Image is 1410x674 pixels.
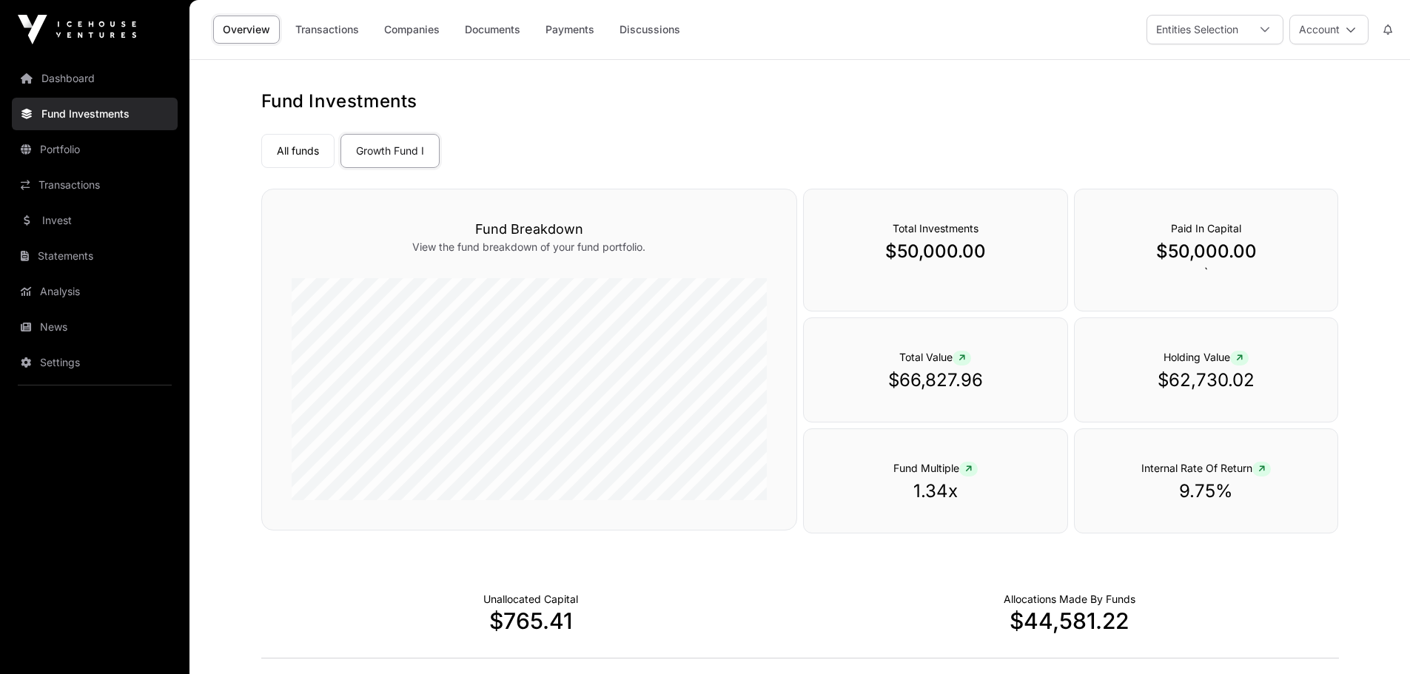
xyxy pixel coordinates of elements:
[286,16,369,44] a: Transactions
[1147,16,1247,44] div: Entities Selection
[893,462,978,474] span: Fund Multiple
[1004,592,1135,607] p: Capital Deployed Into Companies
[1104,240,1309,263] p: $50,000.00
[1164,351,1249,363] span: Holding Value
[12,204,178,237] a: Invest
[1141,462,1271,474] span: Internal Rate Of Return
[12,346,178,379] a: Settings
[1336,603,1410,674] iframe: Chat Widget
[12,240,178,272] a: Statements
[292,219,767,240] h3: Fund Breakdown
[261,134,335,168] a: All funds
[483,592,578,607] p: Cash not yet allocated
[12,98,178,130] a: Fund Investments
[213,16,280,44] a: Overview
[18,15,136,44] img: Icehouse Ventures Logo
[893,222,978,235] span: Total Investments
[261,90,1339,113] h1: Fund Investments
[1171,222,1241,235] span: Paid In Capital
[261,607,800,634] p: $765.41
[12,169,178,201] a: Transactions
[375,16,449,44] a: Companies
[833,240,1038,263] p: $50,000.00
[899,351,971,363] span: Total Value
[12,275,178,308] a: Analysis
[1104,479,1309,503] p: 9.75%
[292,240,767,255] p: View the fund breakdown of your fund portfolio.
[12,311,178,343] a: News
[536,16,604,44] a: Payments
[610,16,690,44] a: Discussions
[455,16,530,44] a: Documents
[833,479,1038,503] p: 1.34x
[12,133,178,166] a: Portfolio
[833,368,1038,392] p: $66,827.96
[1104,368,1309,392] p: $62,730.02
[1074,189,1339,311] div: `
[1289,15,1369,44] button: Account
[800,607,1339,634] p: $44,581.22
[340,134,440,168] a: Growth Fund I
[12,62,178,95] a: Dashboard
